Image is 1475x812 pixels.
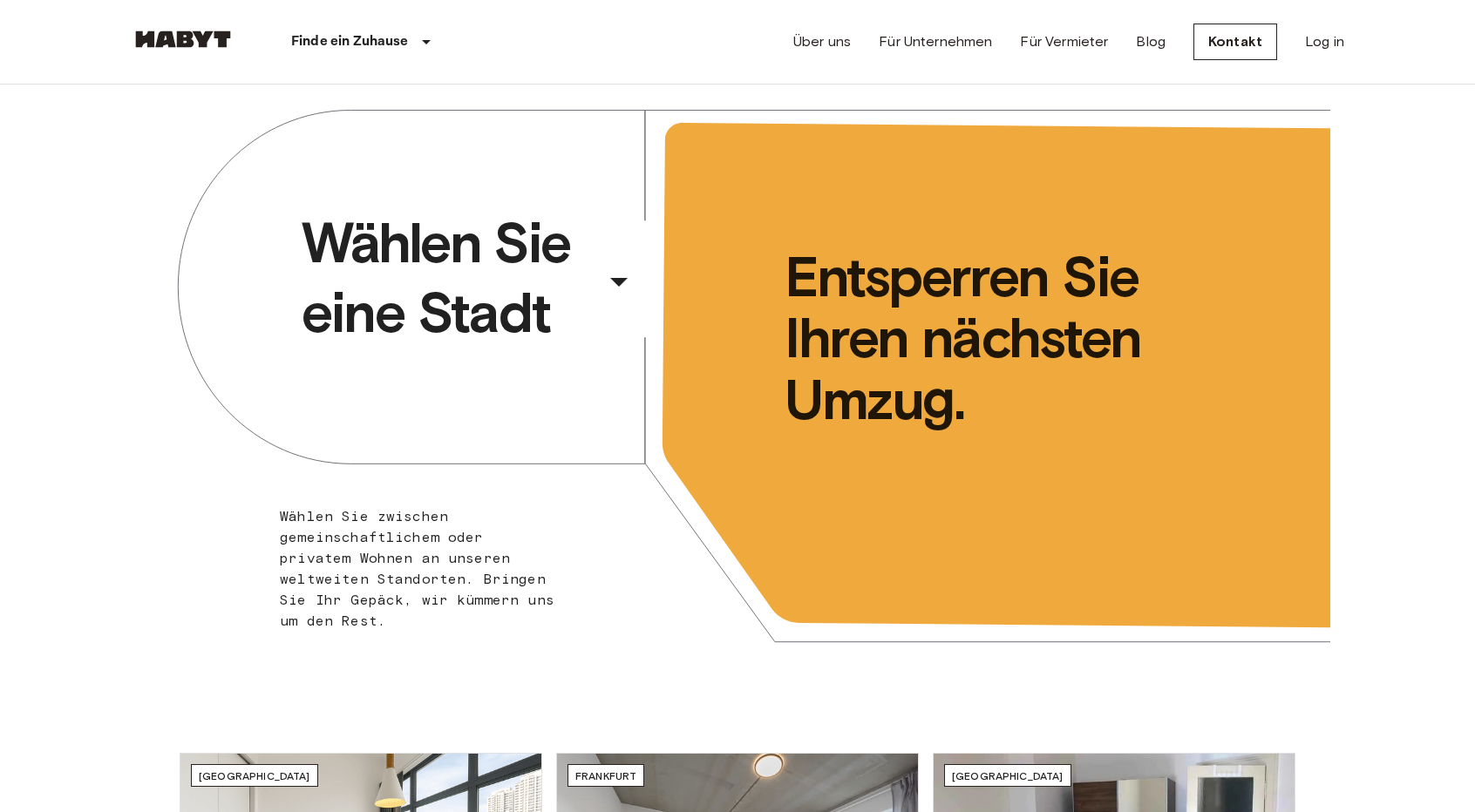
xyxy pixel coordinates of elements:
[295,203,647,353] button: Wählen Sie eine Stadt
[1305,31,1344,52] a: Log in
[1136,31,1166,52] a: Blog
[575,769,636,782] span: Frankfurt
[952,769,1064,782] span: [GEOGRAPHIC_DATA]
[280,508,554,629] span: Wählen Sie zwischen gemeinschaftlichem oder privatem Wohnen an unseren weltweiten Standorten. Bri...
[785,247,1259,430] span: Entsperren Sie Ihren nächsten Umzug.
[793,31,851,52] a: Über uns
[131,30,235,48] img: Habyt
[199,769,310,782] span: [GEOGRAPHIC_DATA]
[291,31,409,52] p: Finde ein Zuhause
[302,208,598,348] span: Wählen Sie eine Stadt
[1020,31,1108,52] a: Für Vermieter
[879,31,992,52] a: Für Unternehmen
[1193,24,1277,60] a: Kontakt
